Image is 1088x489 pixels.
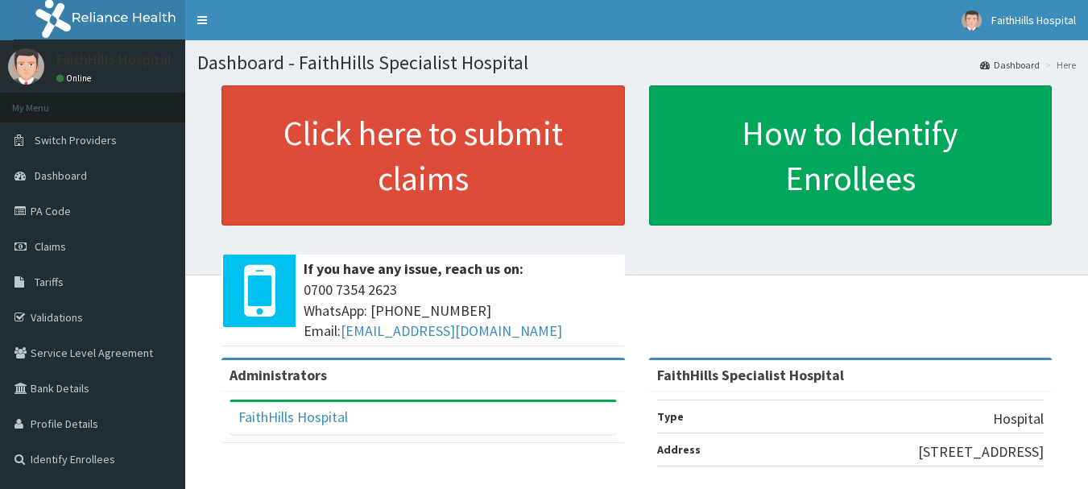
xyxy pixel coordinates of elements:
span: Tariffs [35,275,64,289]
strong: FaithHills Specialist Hospital [657,366,844,384]
b: Administrators [230,366,327,384]
a: Dashboard [980,58,1040,72]
p: FaithHills Hospital [56,52,172,67]
li: Here [1041,58,1076,72]
a: How to Identify Enrollees [649,85,1053,226]
img: User Image [962,10,982,31]
span: Claims [35,239,66,254]
b: If you have any issue, reach us on: [304,259,523,278]
img: User Image [8,48,44,85]
p: Hospital [993,408,1044,429]
h1: Dashboard - FaithHills Specialist Hospital [197,52,1076,73]
span: 0700 7354 2623 WhatsApp: [PHONE_NUMBER] Email: [304,280,617,342]
span: Dashboard [35,168,87,183]
b: Type [657,409,684,424]
a: [EMAIL_ADDRESS][DOMAIN_NAME] [341,321,562,340]
b: Address [657,442,701,457]
a: FaithHills Hospital [238,408,348,426]
a: Click here to submit claims [221,85,625,226]
span: Switch Providers [35,133,117,147]
span: FaithHills Hospital [991,13,1076,27]
a: Online [56,73,95,84]
p: [STREET_ADDRESS] [918,441,1044,462]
